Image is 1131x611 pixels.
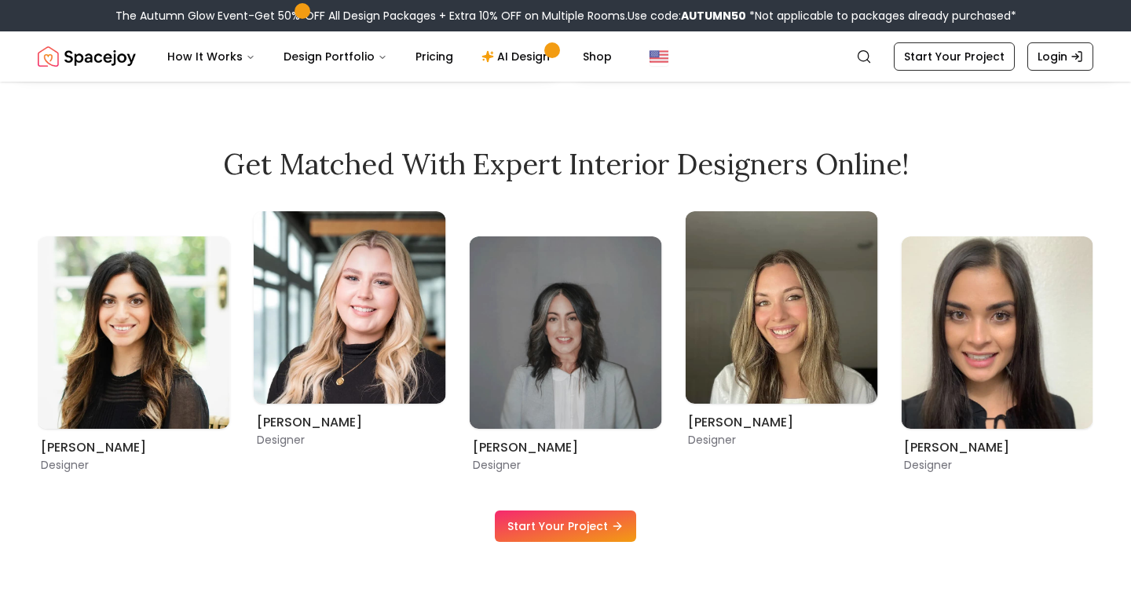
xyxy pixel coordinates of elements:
img: Sarah Nelson [685,211,877,404]
a: Login [1027,42,1093,71]
a: Pricing [403,41,466,72]
p: Designer [41,457,227,473]
p: Designer [904,457,1090,473]
h6: [PERSON_NAME] [41,438,227,457]
div: 6 / 9 [470,211,662,473]
a: AI Design [469,41,567,72]
div: 5 / 9 [254,211,446,423]
img: United States [650,47,668,66]
p: Designer [688,432,874,448]
p: Designer [473,457,659,473]
a: Shop [570,41,624,72]
button: Design Portfolio [271,41,400,72]
div: The Autumn Glow Event-Get 50% OFF All Design Packages + Extra 10% OFF on Multiple Rooms. [115,8,1016,24]
b: AUTUMN50 [681,8,746,24]
a: Spacejoy [38,41,136,72]
img: Kaitlyn Zill [470,236,662,429]
nav: Main [155,41,624,72]
img: Spacejoy Logo [38,41,136,72]
h6: [PERSON_NAME] [904,438,1090,457]
span: *Not applicable to packages already purchased* [746,8,1016,24]
button: How It Works [155,41,268,72]
div: 8 / 9 [901,211,1093,473]
h6: [PERSON_NAME] [473,438,659,457]
img: Ellysia Applewhite [901,236,1093,429]
h6: [PERSON_NAME] [688,413,874,432]
img: Hannah James [254,211,446,404]
div: Carousel [38,211,1093,473]
h6: [PERSON_NAME] [257,413,443,432]
div: 7 / 9 [685,211,877,423]
p: Designer [257,432,443,448]
img: Christina Manzo [38,236,230,429]
h2: Get Matched with Expert Interior Designers Online! [38,148,1093,180]
div: 4 / 9 [38,211,230,473]
a: Start Your Project [894,42,1015,71]
a: Start Your Project [495,510,636,542]
nav: Global [38,31,1093,82]
span: Use code: [628,8,746,24]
